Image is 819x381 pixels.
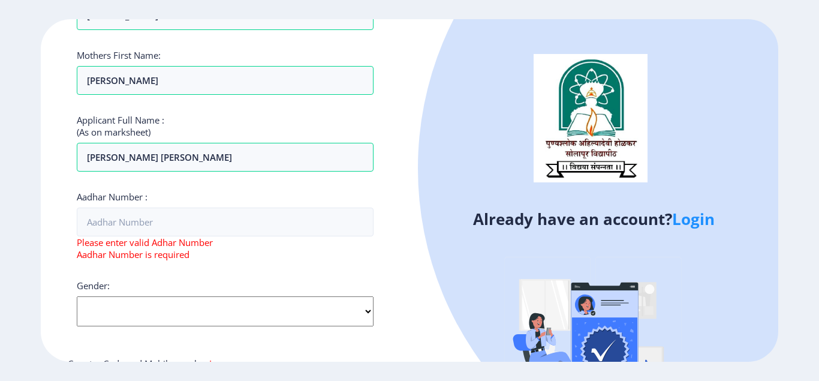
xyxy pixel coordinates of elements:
[418,209,769,229] h4: Already have an account?
[672,208,715,230] a: Login
[77,66,374,95] input: Last Name
[534,54,648,182] img: logo
[77,248,189,260] span: Aadhar Number is required
[77,208,374,236] input: Aadhar Number
[77,114,164,138] label: Applicant Full Name : (As on marksheet)
[77,191,147,203] label: Aadhar Number :
[77,49,161,61] label: Mothers First Name:
[68,358,213,370] label: Country Code and Mobile number
[77,143,374,172] input: Full Name
[77,236,213,248] span: Please enter valid Adhar Number
[77,280,110,292] label: Gender:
